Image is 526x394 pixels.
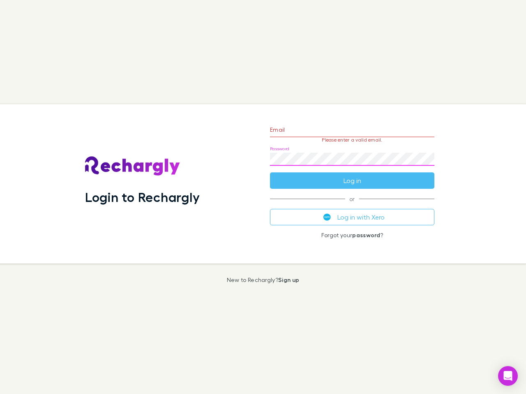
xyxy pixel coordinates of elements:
[278,276,299,283] a: Sign up
[85,189,200,205] h1: Login to Rechargly
[498,366,518,386] div: Open Intercom Messenger
[270,146,289,152] label: Password
[270,137,434,143] p: Please enter a valid email.
[352,231,380,238] a: password
[85,156,180,176] img: Rechargly's Logo
[270,232,434,238] p: Forgot your ?
[227,277,300,283] p: New to Rechargly?
[323,213,331,221] img: Xero's logo
[270,209,434,225] button: Log in with Xero
[270,172,434,189] button: Log in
